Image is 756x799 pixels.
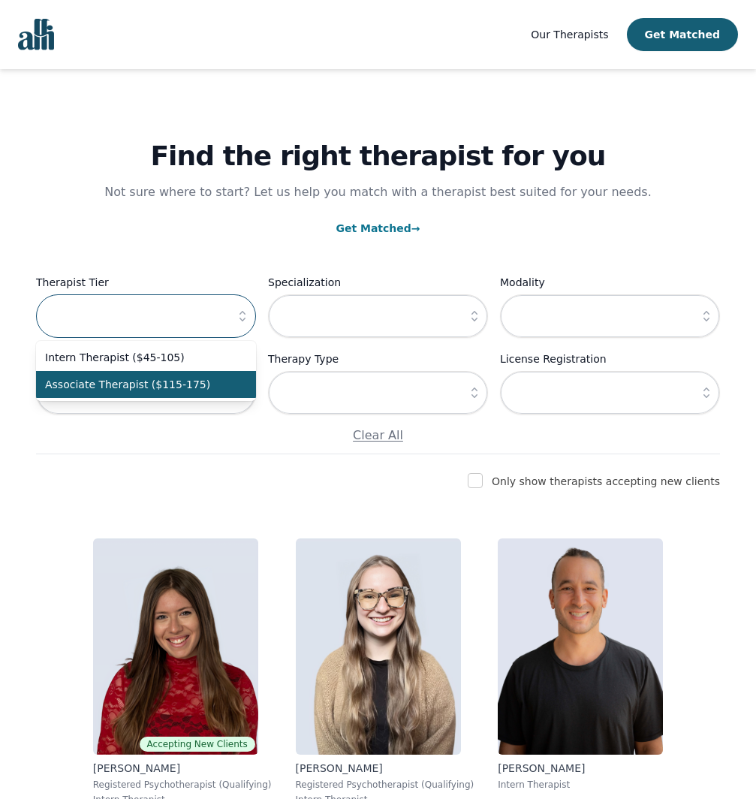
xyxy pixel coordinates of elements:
[627,18,738,51] button: Get Matched
[492,475,720,487] label: Only show therapists accepting new clients
[296,779,474,791] p: Registered Psychotherapist (Qualifying)
[498,538,663,755] img: Kavon_Banejad
[296,538,461,755] img: Faith_Woodley
[336,222,420,234] a: Get Matched
[500,350,720,368] label: License Registration
[36,427,720,445] p: Clear All
[93,779,272,791] p: Registered Psychotherapist (Qualifying)
[498,779,663,791] p: Intern Therapist
[500,273,720,291] label: Modality
[45,377,229,392] span: Associate Therapist ($115-175)
[498,761,663,776] p: [PERSON_NAME]
[268,350,488,368] label: Therapy Type
[531,29,608,41] span: Our Therapists
[36,141,720,171] h1: Find the right therapist for you
[296,761,474,776] p: [PERSON_NAME]
[18,19,54,50] img: alli logo
[531,26,608,44] a: Our Therapists
[90,183,667,201] p: Not sure where to start? Let us help you match with a therapist best suited for your needs.
[45,350,229,365] span: Intern Therapist ($45-105)
[411,222,420,234] span: →
[93,761,272,776] p: [PERSON_NAME]
[93,538,258,755] img: Alisha_Levine
[268,273,488,291] label: Specialization
[140,737,255,752] span: Accepting New Clients
[36,273,256,291] label: Therapist Tier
